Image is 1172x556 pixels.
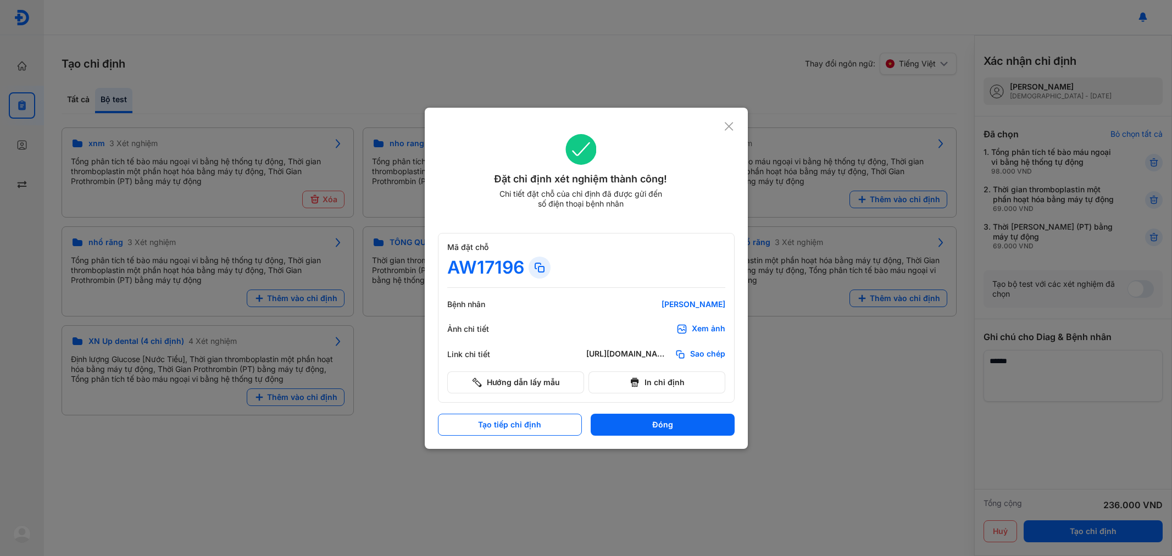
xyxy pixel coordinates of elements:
[447,371,584,393] button: Hướng dẫn lấy mẫu
[447,257,524,279] div: AW17196
[447,242,725,252] div: Mã đặt chỗ
[591,414,735,436] button: Đóng
[692,324,725,335] div: Xem ảnh
[447,299,513,309] div: Bệnh nhân
[447,324,513,334] div: Ảnh chi tiết
[447,349,513,359] div: Link chi tiết
[438,414,582,436] button: Tạo tiếp chỉ định
[593,299,725,309] div: [PERSON_NAME]
[495,189,667,209] div: Chi tiết đặt chỗ của chỉ định đã được gửi đến số điện thoại bệnh nhân
[690,349,725,360] span: Sao chép
[588,371,725,393] button: In chỉ định
[438,171,724,187] div: Đặt chỉ định xét nghiệm thành công!
[586,349,670,360] div: [URL][DOMAIN_NAME]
